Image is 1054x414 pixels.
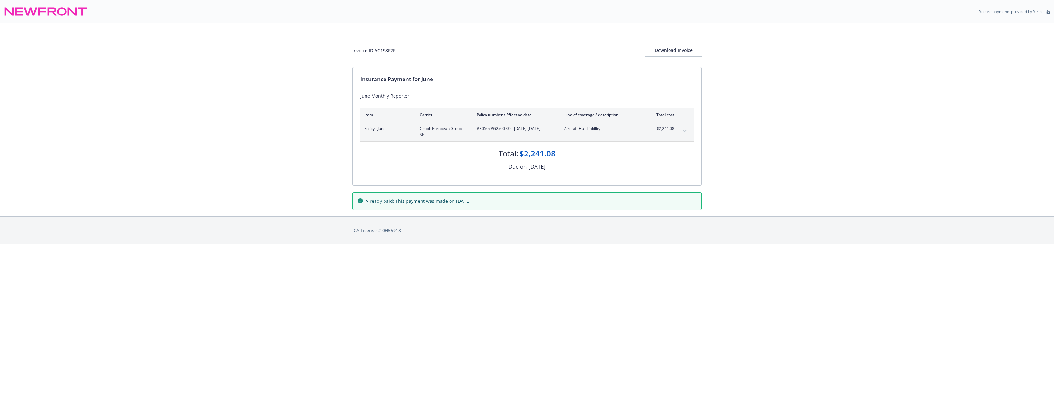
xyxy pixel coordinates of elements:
span: Chubb European Group SE [420,126,466,137]
div: Due on [508,163,527,171]
span: $2,241.08 [650,126,674,132]
button: expand content [679,126,690,136]
span: Policy - June [364,126,409,132]
div: Insurance Payment for June [360,75,694,83]
span: Already paid: This payment was made on [DATE] [366,198,470,204]
span: #B0507PG2500732 - [DATE]-[DATE] [477,126,554,132]
p: Secure payments provided by Stripe [979,9,1044,14]
div: $2,241.08 [519,148,555,159]
div: Line of coverage / description [564,112,640,118]
div: Download Invoice [645,44,702,56]
div: Policy number / Effective date [477,112,554,118]
div: Carrier [420,112,466,118]
div: Total: [499,148,518,159]
div: Invoice ID: AC198F2F [352,47,395,54]
span: Aircraft Hull Liability [564,126,640,132]
button: Download Invoice [645,44,702,57]
div: Total cost [650,112,674,118]
div: Policy - JuneChubb European Group SE#B0507PG2500732- [DATE]-[DATE]Aircraft Hull Liability$2,241.0... [360,122,694,141]
div: June Monthly Reporter [360,92,694,99]
div: Item [364,112,409,118]
div: [DATE] [528,163,546,171]
div: CA License # 0H55918 [354,227,700,234]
